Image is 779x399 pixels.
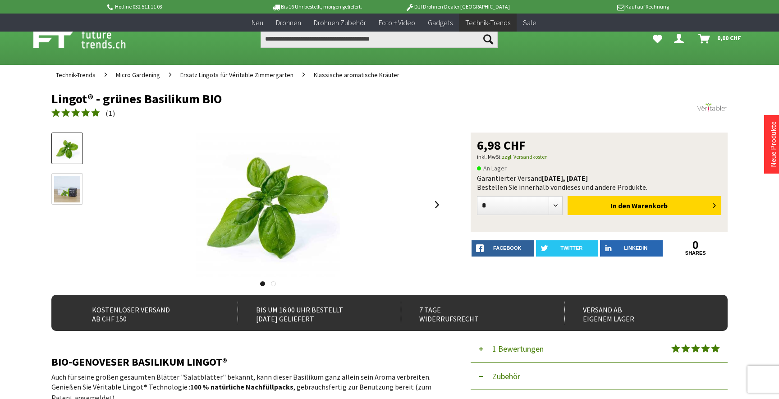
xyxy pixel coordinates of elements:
span: Klassische aromatische Kräuter [314,71,399,79]
span: facebook [493,245,521,251]
a: 0 [664,240,727,250]
button: In den Warenkorb [568,196,721,215]
p: inkl. MwSt. [477,151,721,162]
h1: Lingot® - grünes Basilikum BIO [51,92,592,105]
span: 1 [109,109,113,118]
b: [DATE], [DATE] [542,174,588,183]
a: Micro Gardening [111,65,165,85]
span: Neu [252,18,263,27]
div: Kostenloser Versand ab CHF 150 [74,302,218,324]
a: Dein Konto [670,30,691,48]
a: twitter [536,240,599,257]
span: Warenkorb [632,201,668,210]
div: Garantierter Versand Bestellen Sie innerhalb von dieses und andere Produkte. [477,174,721,192]
span: 6,98 CHF [477,139,526,151]
a: LinkedIn [600,240,663,257]
a: Meine Favoriten [648,30,667,48]
div: Auch für seine großen gesäumten Blätter "Salatblätter" bekannt, kann dieser Basilikum ganz allein... [51,372,444,381]
div: Bis um 16:00 Uhr bestellt [DATE] geliefert [238,302,381,324]
a: Neu [245,14,270,32]
img: Lingot® - grünes Basilikum BIO [196,133,340,277]
img: Vorschau: Lingot® - grünes Basilikum BIO [54,136,80,162]
input: Produkt, Marke, Kategorie, EAN, Artikelnummer… [261,30,498,48]
a: Technik-Trends [459,14,517,32]
a: shares [664,250,727,256]
span: Ersatz Lingots für Véritable Zimmergarten [180,71,293,79]
button: Zubehör [471,363,728,390]
span: In den [610,201,630,210]
span: Micro Gardening [116,71,160,79]
a: Ersatz Lingots für Véritable Zimmergarten [176,65,298,85]
p: Kauf auf Rechnung [528,1,669,12]
span: Drohnen Zubehör [314,18,366,27]
img: Shop Futuretrends - zur Startseite wechseln [33,28,146,50]
button: Suchen [479,30,498,48]
a: Drohnen [270,14,307,32]
button: 1 Bewertungen [471,335,728,363]
img: Véritable® [696,92,728,124]
strong: 100 % natürliche Nachfüllpacks [190,382,293,391]
p: Bis 16 Uhr bestellt, morgen geliefert. [246,1,387,12]
div: Versand ab eigenem Lager [564,302,708,324]
span: Technik-Trends [56,71,96,79]
div: 7 Tage Widerrufsrecht [401,302,545,324]
p: Hotline 032 511 11 03 [105,1,246,12]
a: facebook [472,240,534,257]
span: Sale [523,18,536,27]
a: Warenkorb [695,30,746,48]
span: Foto + Video [379,18,415,27]
a: Foto + Video [372,14,422,32]
a: zzgl. Versandkosten [502,153,548,160]
span: ( ) [105,109,115,118]
span: Technik-Trends [465,18,510,27]
span: Gadgets [428,18,453,27]
h2: BIO-GENOVESER BASILIKUM LINGOT® [51,356,444,368]
a: (1) [51,108,115,119]
span: An Lager [477,163,507,174]
a: Neue Produkte [769,121,778,167]
a: Klassische aromatische Kräuter [309,65,404,85]
a: Gadgets [422,14,459,32]
span: LinkedIn [624,245,647,251]
a: Drohnen Zubehör [307,14,372,32]
span: Drohnen [276,18,301,27]
a: Sale [517,14,543,32]
span: twitter [560,245,582,251]
a: Technik-Trends [51,65,100,85]
p: DJI Drohnen Dealer [GEOGRAPHIC_DATA] [387,1,528,12]
span: 0,00 CHF [717,31,741,45]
